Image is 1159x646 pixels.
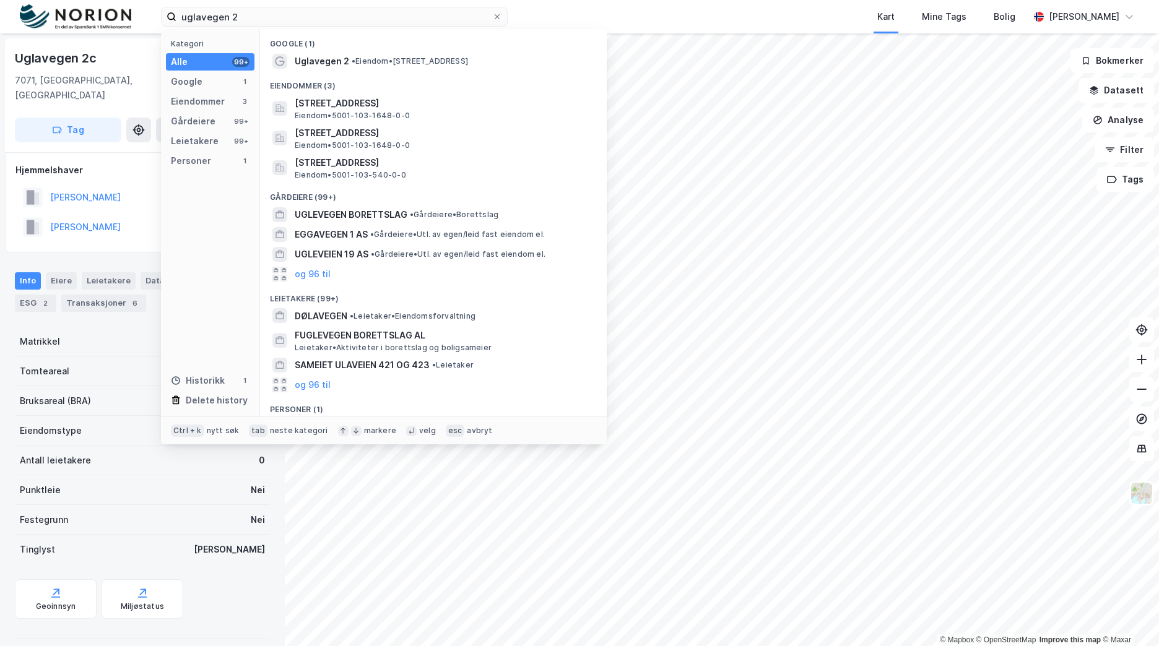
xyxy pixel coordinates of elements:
[240,156,250,166] div: 1
[15,272,41,290] div: Info
[352,56,355,66] span: •
[1070,48,1154,73] button: Bokmerker
[260,395,607,417] div: Personer (1)
[1097,587,1159,646] div: Kontrollprogram for chat
[15,118,121,142] button: Tag
[295,54,349,69] span: Uglavegen 2
[82,272,136,290] div: Leietakere
[410,210,498,220] span: Gårdeiere • Borettslag
[446,424,465,437] div: esc
[171,94,225,109] div: Eiendommer
[976,635,1036,644] a: OpenStreetMap
[1097,587,1159,646] iframe: Chat Widget
[20,423,82,438] div: Eiendomstype
[295,170,406,180] span: Eiendom • 5001-103-540-0-0
[295,111,410,121] span: Eiendom • 5001-103-1648-0-0
[1096,167,1154,192] button: Tags
[171,39,254,48] div: Kategori
[36,601,76,611] div: Geoinnsyn
[176,7,492,26] input: Søk på adresse, matrikkel, gårdeiere, leietakere eller personer
[240,97,250,106] div: 3
[419,426,436,436] div: velg
[207,426,240,436] div: nytt søk
[249,424,267,437] div: tab
[20,512,68,527] div: Festegrunn
[15,48,99,68] div: Uglavegen 2c
[232,57,250,67] div: 99+
[20,453,91,468] div: Antall leietakere
[1079,78,1154,103] button: Datasett
[20,4,131,30] img: norion-logo.80e7a08dc31c2e691866.png
[994,9,1015,24] div: Bolig
[15,163,269,178] div: Hjemmelshaver
[129,297,141,309] div: 6
[260,71,607,93] div: Eiendommer (3)
[20,542,55,557] div: Tinglyst
[15,73,171,103] div: 7071, [GEOGRAPHIC_DATA], [GEOGRAPHIC_DATA]
[171,74,202,89] div: Google
[141,272,187,290] div: Datasett
[15,295,56,312] div: ESG
[259,453,265,468] div: 0
[295,247,368,262] span: UGLEVEIEN 19 AS
[432,360,474,370] span: Leietaker
[295,207,407,222] span: UGLEVEGEN BORETTSLAG
[295,96,592,111] span: [STREET_ADDRESS]
[20,483,61,497] div: Punktleie
[295,126,592,140] span: [STREET_ADDRESS]
[20,364,69,379] div: Tomteareal
[260,183,607,205] div: Gårdeiere (99+)
[61,295,146,312] div: Transaksjoner
[1040,635,1101,644] a: Improve this map
[240,77,250,87] div: 1
[940,635,974,644] a: Mapbox
[370,230,545,239] span: Gårdeiere • Utl. av egen/leid fast eiendom el.
[171,424,204,437] div: Ctrl + k
[171,373,225,388] div: Historikk
[352,56,468,66] span: Eiendom • [STREET_ADDRESS]
[20,334,60,349] div: Matrikkel
[295,328,592,343] span: FUGLEVEGEN BORETTSLAG AL
[295,140,410,150] span: Eiendom • 5001-103-1648-0-0
[295,358,430,373] span: SAMEIET ULAVEIEN 421 OG 423
[270,426,328,436] div: neste kategori
[295,343,492,353] span: Leietaker • Aktiviteter i borettslag og boligsameier
[467,426,492,436] div: avbryt
[1082,108,1154,132] button: Analyse
[46,272,77,290] div: Eiere
[295,377,331,392] button: og 96 til
[295,227,368,242] span: EGGAVEGEN 1 AS
[251,512,265,527] div: Nei
[39,297,51,309] div: 2
[171,54,188,69] div: Alle
[20,394,91,408] div: Bruksareal (BRA)
[295,309,347,324] span: DØLAVEGEN
[260,29,607,51] div: Google (1)
[186,393,248,408] div: Delete history
[171,153,211,168] div: Personer
[364,426,396,436] div: markere
[240,376,250,385] div: 1
[251,483,265,497] div: Nei
[171,114,215,129] div: Gårdeiere
[410,210,414,219] span: •
[1049,9,1119,24] div: [PERSON_NAME]
[350,311,475,321] span: Leietaker • Eiendomsforvaltning
[1130,481,1153,505] img: Z
[922,9,966,24] div: Mine Tags
[194,542,265,557] div: [PERSON_NAME]
[260,284,607,306] div: Leietakere (99+)
[371,249,375,259] span: •
[171,134,219,149] div: Leietakere
[370,230,374,239] span: •
[371,249,545,259] span: Gårdeiere • Utl. av egen/leid fast eiendom el.
[232,116,250,126] div: 99+
[295,155,592,170] span: [STREET_ADDRESS]
[1095,137,1154,162] button: Filter
[877,9,895,24] div: Kart
[350,311,354,321] span: •
[295,267,331,282] button: og 96 til
[232,136,250,146] div: 99+
[432,360,436,369] span: •
[121,601,164,611] div: Miljøstatus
